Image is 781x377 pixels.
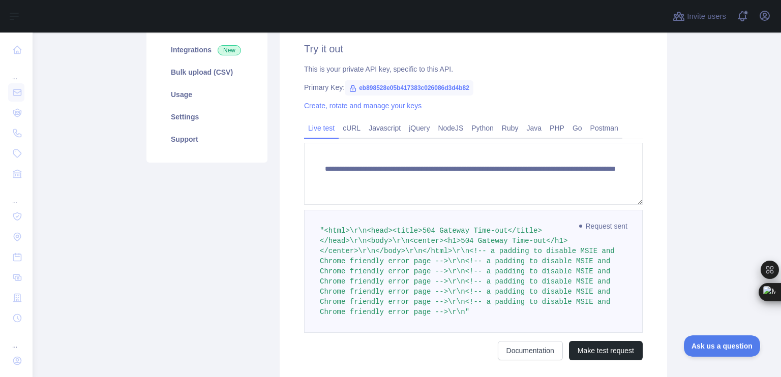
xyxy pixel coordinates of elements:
[405,120,434,136] a: jQuery
[8,61,24,81] div: ...
[339,120,365,136] a: cURL
[8,185,24,205] div: ...
[467,120,498,136] a: Python
[218,45,241,55] span: New
[546,120,568,136] a: PHP
[523,120,546,136] a: Java
[434,120,467,136] a: NodeJS
[345,80,473,96] span: eb898528e05b417383c026086d3d4b82
[159,61,255,83] a: Bulk upload (CSV)
[159,128,255,150] a: Support
[575,220,633,232] span: Request sent
[498,120,523,136] a: Ruby
[568,120,586,136] a: Go
[8,329,24,350] div: ...
[304,82,643,92] div: Primary Key:
[304,64,643,74] div: This is your private API key, specific to this API.
[365,120,405,136] a: Javascript
[320,227,619,316] span: "<html>\r\n<head><title>504 Gateway Time-out</title></head>\r\n<body>\r\n<center><h1>504 Gateway ...
[159,106,255,128] a: Settings
[304,42,643,56] h2: Try it out
[159,83,255,106] a: Usage
[586,120,622,136] a: Postman
[569,341,643,360] button: Make test request
[671,8,728,24] button: Invite users
[159,39,255,61] a: Integrations New
[684,335,761,357] iframe: Toggle Customer Support
[304,120,339,136] a: Live test
[304,102,422,110] a: Create, rotate and manage your keys
[498,341,563,360] a: Documentation
[687,11,726,22] span: Invite users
